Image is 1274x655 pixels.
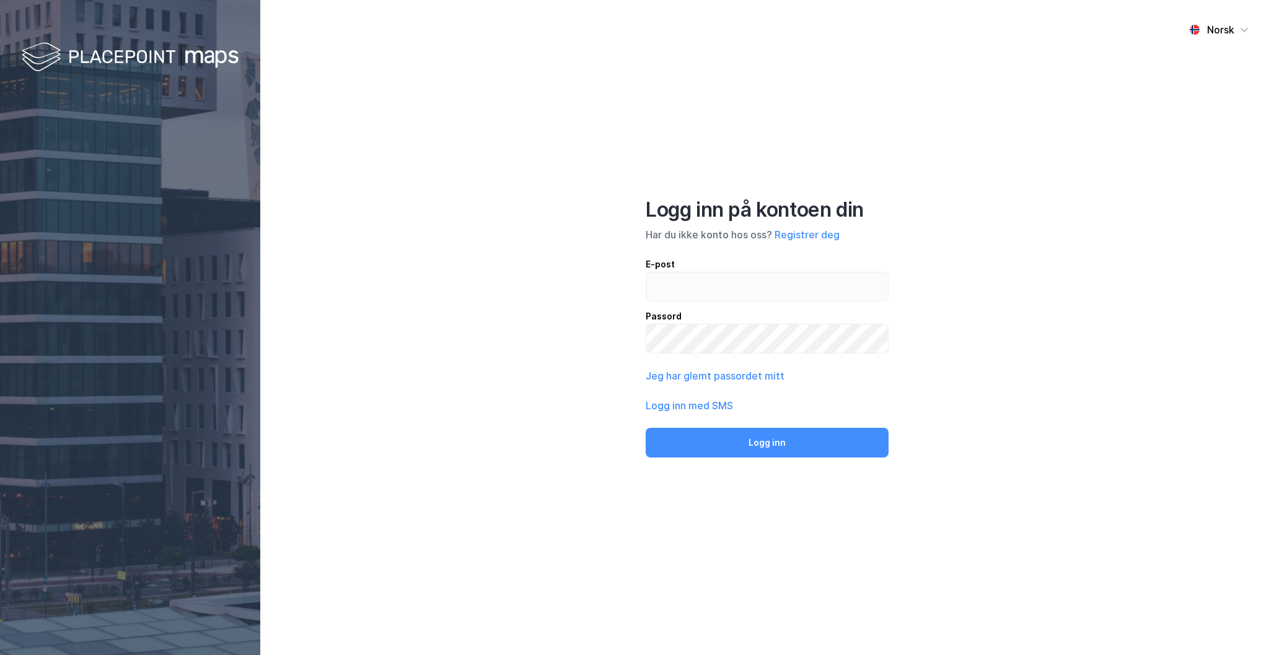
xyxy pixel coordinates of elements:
[646,309,889,324] div: Passord
[646,398,733,413] button: Logg inn med SMS
[1207,22,1234,37] div: Norsk
[646,197,889,222] div: Logg inn på kontoen din
[775,227,840,242] button: Registrer deg
[646,428,889,458] button: Logg inn
[646,257,889,272] div: E-post
[22,40,239,76] img: logo-white.f07954bde2210d2a523dddb988cd2aa7.svg
[646,368,784,383] button: Jeg har glemt passordet mitt
[646,227,889,242] div: Har du ikke konto hos oss?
